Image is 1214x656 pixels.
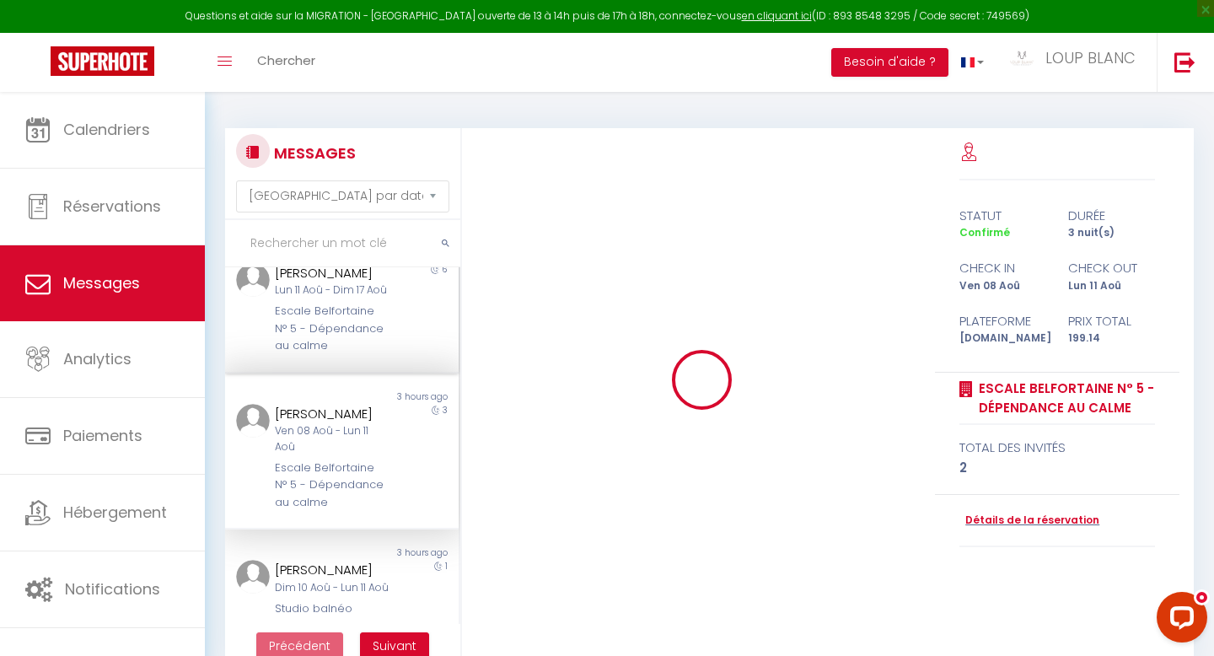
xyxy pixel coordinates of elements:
[275,460,389,511] div: Escale Belfortaine N° 5 - Dépendance au calme
[1057,331,1166,347] div: 199.14
[275,404,389,424] div: [PERSON_NAME]
[275,600,389,617] div: Studio balnéo
[959,225,1010,239] span: Confirmé
[341,390,458,404] div: 3 hours ago
[1057,278,1166,294] div: Lun 11 Aoû
[1057,258,1166,278] div: check out
[341,546,458,560] div: 3 hours ago
[236,263,270,297] img: ...
[1057,206,1166,226] div: durée
[831,48,948,77] button: Besoin d'aide ?
[275,282,389,298] div: Lun 11 Aoû - Dim 17 Aoû
[275,580,389,596] div: Dim 10 Aoû - Lun 11 Aoû
[948,278,1057,294] div: Ven 08 Aoû
[948,311,1057,331] div: Plateforme
[63,272,140,293] span: Messages
[1143,585,1214,656] iframe: LiveChat chat widget
[973,379,1155,418] a: Escale Belfortaine N° 5 - Dépendance au calme
[244,33,328,92] a: Chercher
[275,303,389,354] div: Escale Belfortaine N° 5 - Dépendance au calme
[959,438,1155,458] div: total des invités
[51,46,154,76] img: Super Booking
[445,560,448,573] span: 1
[948,206,1057,226] div: statut
[742,8,812,23] a: en cliquant ici
[269,637,330,654] span: Précédent
[63,425,142,446] span: Paiements
[1057,311,1166,331] div: Prix total
[275,560,389,580] div: [PERSON_NAME]
[1009,50,1034,67] img: ...
[959,458,1155,478] div: 2
[996,33,1157,92] a: ... LOUP BLANC
[225,220,460,267] input: Rechercher un mot clé
[442,263,448,276] span: 6
[275,263,389,283] div: [PERSON_NAME]
[948,331,1057,347] div: [DOMAIN_NAME]
[948,258,1057,278] div: check in
[443,404,448,417] span: 3
[275,423,389,455] div: Ven 08 Aoû - Lun 11 Aoû
[1045,47,1136,68] span: LOUP BLANC
[270,134,356,172] h3: MESSAGES
[1174,51,1195,73] img: logout
[63,348,132,369] span: Analytics
[63,196,161,217] span: Réservations
[959,513,1099,529] a: Détails de la réservation
[373,637,416,654] span: Suivant
[63,119,150,140] span: Calendriers
[236,404,270,438] img: ...
[65,578,160,600] span: Notifications
[63,502,167,523] span: Hébergement
[257,51,315,69] span: Chercher
[1057,225,1166,241] div: 3 nuit(s)
[236,560,270,594] img: ...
